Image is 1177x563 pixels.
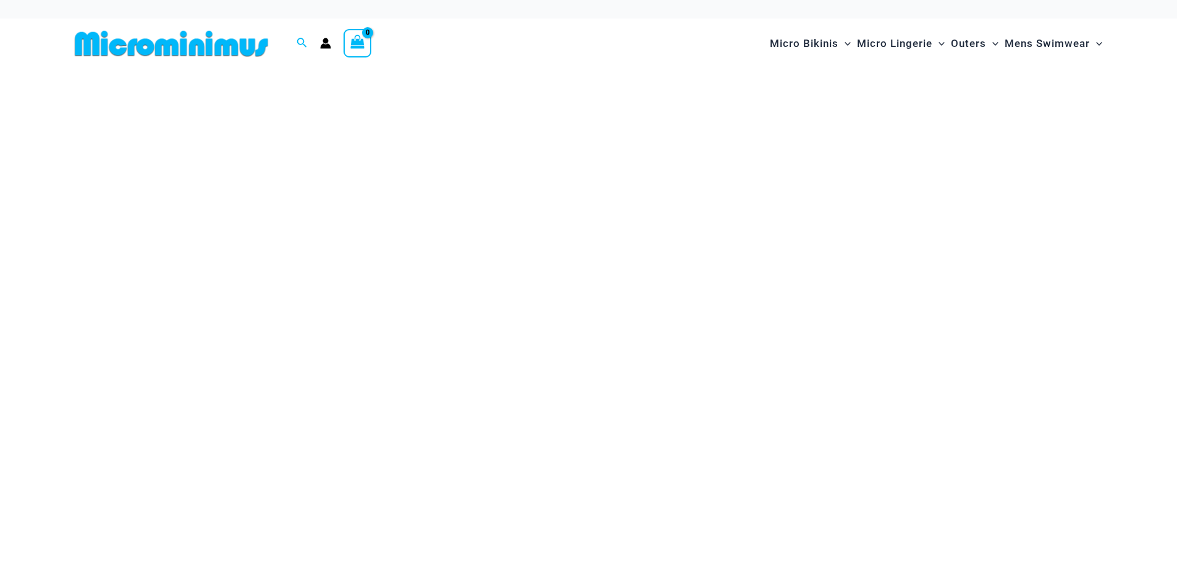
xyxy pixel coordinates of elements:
span: Menu Toggle [838,28,851,59]
a: Account icon link [320,38,331,49]
span: Menu Toggle [1090,28,1102,59]
span: Mens Swimwear [1005,28,1090,59]
a: View Shopping Cart, empty [344,29,372,57]
span: Micro Lingerie [857,28,932,59]
span: Outers [951,28,986,59]
a: OutersMenu ToggleMenu Toggle [948,25,1002,62]
a: Micro LingerieMenu ToggleMenu Toggle [854,25,948,62]
a: Mens SwimwearMenu ToggleMenu Toggle [1002,25,1105,62]
a: Micro BikinisMenu ToggleMenu Toggle [767,25,854,62]
a: Search icon link [297,36,308,51]
span: Menu Toggle [986,28,998,59]
span: Menu Toggle [932,28,945,59]
nav: Site Navigation [765,23,1108,64]
img: MM SHOP LOGO FLAT [70,30,273,57]
span: Micro Bikinis [770,28,838,59]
